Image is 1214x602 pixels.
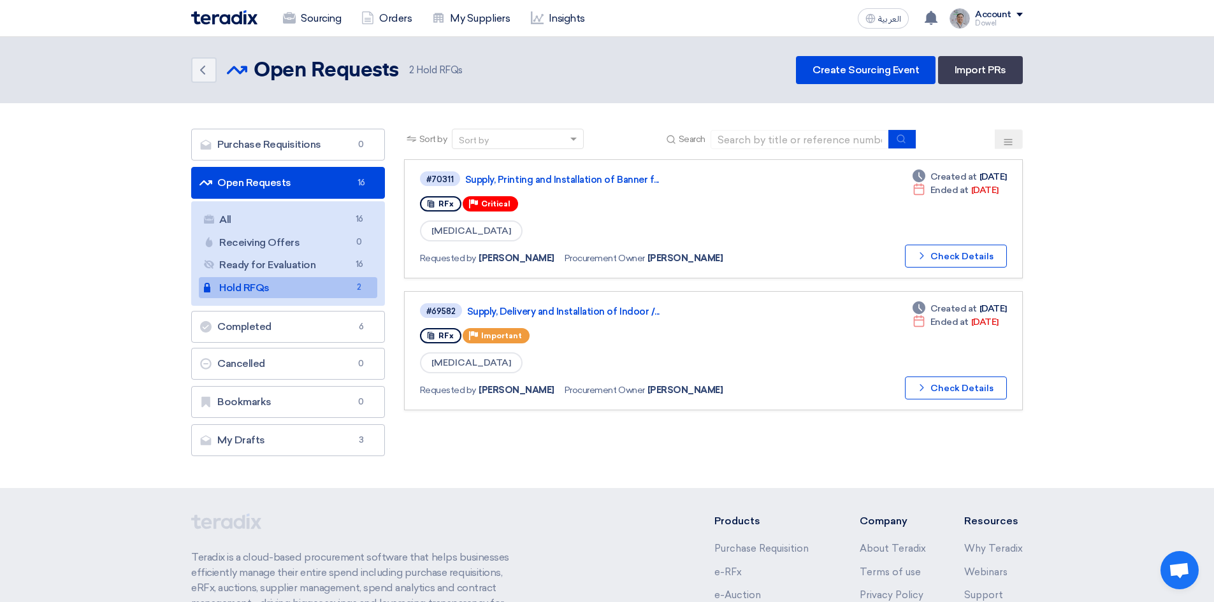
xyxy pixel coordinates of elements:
[354,357,369,370] span: 0
[191,167,385,199] a: Open Requests16
[565,252,645,265] span: Procurement Owner
[352,236,367,249] span: 0
[905,245,1007,268] button: Check Details
[913,170,1007,183] div: [DATE]
[964,543,1023,554] a: Why Teradix
[647,383,723,397] span: [PERSON_NAME]
[191,10,257,25] img: Teradix logo
[913,315,999,329] div: [DATE]
[964,589,1003,601] a: Support
[964,566,1008,578] a: Webinars
[191,386,385,418] a: Bookmarks0
[714,589,761,601] a: e-Auction
[647,252,723,265] span: [PERSON_NAME]
[878,15,901,24] span: العربية
[565,383,645,397] span: Procurement Owner
[930,183,969,197] span: Ended at
[930,170,977,183] span: Created at
[860,543,926,554] a: About Teradix
[930,315,969,329] span: Ended at
[420,252,476,265] span: Requested by
[479,383,554,397] span: [PERSON_NAME]
[191,348,385,380] a: Cancelled0
[679,133,705,146] span: Search
[714,543,809,554] a: Purchase Requisition
[351,4,422,32] a: Orders
[438,331,454,340] span: RFx
[975,10,1011,20] div: Account
[467,306,786,317] a: Supply, Delivery and Installation of Indoor /...
[352,281,367,294] span: 2
[191,424,385,456] a: My Drafts3
[409,64,414,76] span: 2
[860,566,921,578] a: Terms of use
[354,320,369,333] span: 6
[796,56,936,84] a: Create Sourcing Event
[352,213,367,226] span: 16
[905,376,1007,399] button: Check Details
[420,383,476,397] span: Requested by
[858,8,909,29] button: العربية
[354,434,369,447] span: 3
[419,133,447,146] span: Sort by
[975,20,1023,27] div: Dowel
[521,4,595,32] a: Insights
[352,258,367,271] span: 16
[950,8,970,29] img: IMG_1753965247717.jpg
[459,134,489,147] div: Sort by
[481,199,510,208] span: Critical
[465,174,784,185] a: Supply, Printing and Installation of Banner f...
[273,4,351,32] a: Sourcing
[714,566,742,578] a: e-RFx
[860,589,923,601] a: Privacy Policy
[191,129,385,161] a: Purchase Requisitions0
[913,183,999,197] div: [DATE]
[964,513,1023,529] li: Resources
[1160,551,1199,589] a: Open chat
[420,220,523,241] span: [MEDICAL_DATA]
[199,277,377,299] a: Hold RFQs
[191,311,385,343] a: Completed6
[426,175,454,183] div: #70311
[426,307,456,315] div: #69582
[254,58,399,83] h2: Open Requests
[420,352,523,373] span: [MEDICAL_DATA]
[354,176,369,189] span: 16
[438,199,454,208] span: RFx
[479,252,554,265] span: [PERSON_NAME]
[930,302,977,315] span: Created at
[481,331,522,340] span: Important
[354,138,369,151] span: 0
[199,254,377,276] a: Ready for Evaluation
[938,56,1023,84] a: Import PRs
[354,396,369,408] span: 0
[860,513,926,529] li: Company
[409,63,463,78] span: Hold RFQs
[199,209,377,231] a: All
[199,232,377,254] a: Receiving Offers
[913,302,1007,315] div: [DATE]
[422,4,520,32] a: My Suppliers
[711,130,889,149] input: Search by title or reference number
[714,513,822,529] li: Products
